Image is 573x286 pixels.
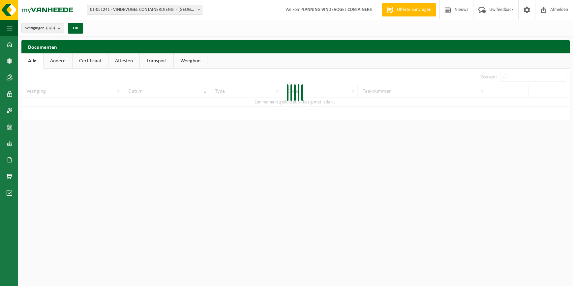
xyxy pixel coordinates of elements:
span: Offerte aanvragen [395,7,433,13]
h2: Documenten [21,40,570,53]
a: Alle [21,53,43,69]
strong: PLANNING VINDEVOGEL CONTAINERS [300,7,372,12]
a: Andere [44,53,72,69]
span: 01-051241 - VINDEVOGEL CONTAINERDIENST - OUDENAARDE - OUDENAARDE [87,5,202,15]
a: Attesten [108,53,139,69]
button: Vestigingen(8/8) [21,23,64,33]
count: (8/8) [46,26,55,30]
a: Weegbon [174,53,207,69]
span: Vestigingen [25,23,55,33]
a: Offerte aanvragen [382,3,436,16]
a: Transport [140,53,173,69]
a: Certificaat [73,53,108,69]
button: OK [68,23,83,34]
span: 01-051241 - VINDEVOGEL CONTAINERDIENST - OUDENAARDE - OUDENAARDE [87,5,202,14]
